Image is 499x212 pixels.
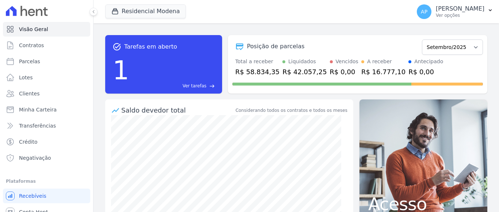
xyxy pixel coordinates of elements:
[436,5,484,12] p: [PERSON_NAME]
[361,67,405,77] div: R$ 16.777,10
[124,42,177,51] span: Tarefas em aberto
[19,122,56,129] span: Transferências
[3,118,90,133] a: Transferências
[414,58,443,65] div: Antecipado
[209,83,215,89] span: east
[3,189,90,203] a: Recebíveis
[19,42,44,49] span: Contratos
[411,1,499,22] button: AP [PERSON_NAME] Ver opções
[105,4,186,18] button: Residencial Modena
[19,106,57,113] span: Minha Carteira
[19,26,48,33] span: Visão Geral
[330,67,358,77] div: R$ 0,00
[132,83,215,89] a: Ver tarefas east
[282,67,327,77] div: R$ 42.057,25
[3,38,90,53] a: Contratos
[235,67,279,77] div: R$ 58.834,35
[113,51,129,89] div: 1
[6,177,87,186] div: Plataformas
[3,135,90,149] a: Crédito
[183,83,206,89] span: Ver tarefas
[19,138,38,145] span: Crédito
[19,58,40,65] span: Parcelas
[236,107,347,114] div: Considerando todos os contratos e todos os meses
[3,70,90,85] a: Lotes
[113,42,121,51] span: task_alt
[336,58,358,65] div: Vencidos
[408,67,443,77] div: R$ 0,00
[3,102,90,117] a: Minha Carteira
[121,105,234,115] div: Saldo devedor total
[3,151,90,165] a: Negativação
[3,54,90,69] a: Parcelas
[3,86,90,101] a: Clientes
[421,9,427,14] span: AP
[3,22,90,37] a: Visão Geral
[19,154,51,162] span: Negativação
[367,58,392,65] div: A receber
[19,192,46,200] span: Recebíveis
[436,12,484,18] p: Ver opções
[19,90,39,97] span: Clientes
[235,58,279,65] div: Total a receber
[247,42,305,51] div: Posição de parcelas
[288,58,316,65] div: Liquidados
[19,74,33,81] span: Lotes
